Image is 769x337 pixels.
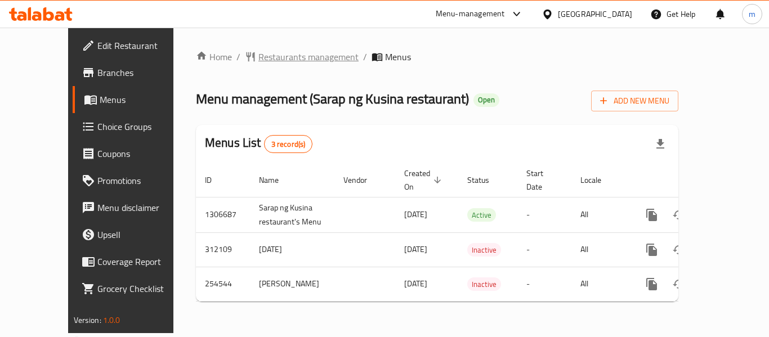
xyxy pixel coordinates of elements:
div: Export file [647,131,674,158]
span: Version: [74,313,101,327]
div: Inactive [467,243,501,257]
div: Active [467,208,496,222]
td: 312109 [196,232,250,267]
span: Menu management ( Sarap ng Kusina restaurant ) [196,86,469,111]
td: All [571,267,629,301]
table: enhanced table [196,163,755,302]
a: Grocery Checklist [73,275,196,302]
button: more [638,236,665,263]
td: - [517,232,571,267]
a: Home [196,50,232,64]
span: Coupons [97,147,187,160]
span: Status [467,173,504,187]
td: 254544 [196,267,250,301]
span: Promotions [97,174,187,187]
li: / [236,50,240,64]
span: Edit Restaurant [97,39,187,52]
a: Menu disclaimer [73,194,196,221]
span: Choice Groups [97,120,187,133]
span: Created On [404,167,445,194]
a: Upsell [73,221,196,248]
div: Menu-management [436,7,505,21]
td: All [571,232,629,267]
button: more [638,201,665,228]
td: - [517,197,571,232]
span: [DATE] [404,207,427,222]
span: Vendor [343,173,382,187]
a: Edit Restaurant [73,32,196,59]
span: 3 record(s) [265,139,312,150]
a: Menus [73,86,196,113]
span: 1.0.0 [103,313,120,327]
span: Branches [97,66,187,79]
nav: breadcrumb [196,50,678,64]
td: 1306687 [196,197,250,232]
span: Inactive [467,244,501,257]
th: Actions [629,163,755,197]
span: Menus [100,93,187,106]
span: Locale [580,173,616,187]
a: Choice Groups [73,113,196,140]
span: Upsell [97,228,187,241]
span: ID [205,173,226,187]
span: Inactive [467,278,501,291]
span: Add New Menu [600,94,669,108]
td: All [571,197,629,232]
button: Add New Menu [591,91,678,111]
div: [GEOGRAPHIC_DATA] [558,8,632,20]
a: Branches [73,59,196,86]
td: [DATE] [250,232,334,267]
a: Coupons [73,140,196,167]
span: Name [259,173,293,187]
button: more [638,271,665,298]
h2: Menus List [205,134,312,153]
a: Restaurants management [245,50,359,64]
div: Total records count [264,135,313,153]
span: Open [473,95,499,105]
div: Open [473,93,499,107]
td: Sarap ng Kusina restaurant's Menu [250,197,334,232]
span: Menus [385,50,411,64]
span: [DATE] [404,276,427,291]
span: Restaurants management [258,50,359,64]
a: Promotions [73,167,196,194]
td: - [517,267,571,301]
td: [PERSON_NAME] [250,267,334,301]
a: Coverage Report [73,248,196,275]
li: / [363,50,367,64]
button: Change Status [665,201,692,228]
button: Change Status [665,236,692,263]
span: [DATE] [404,242,427,257]
span: Active [467,209,496,222]
span: Grocery Checklist [97,282,187,295]
button: Change Status [665,271,692,298]
span: Menu disclaimer [97,201,187,214]
span: Coverage Report [97,255,187,268]
span: m [749,8,755,20]
span: Start Date [526,167,558,194]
